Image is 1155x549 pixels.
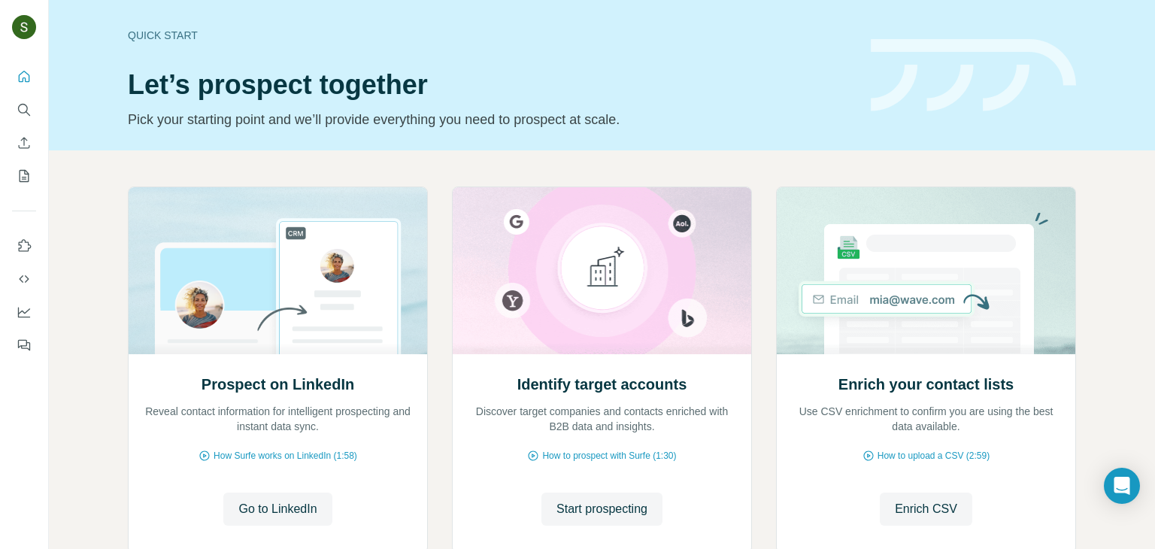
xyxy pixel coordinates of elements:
span: How to upload a CSV (2:59) [878,449,990,463]
button: Use Surfe on LinkedIn [12,232,36,259]
img: Prospect on LinkedIn [128,187,428,354]
button: Quick start [12,63,36,90]
span: Start prospecting [556,500,647,518]
h2: Identify target accounts [517,374,687,395]
img: Avatar [12,15,36,39]
button: Use Surfe API [12,265,36,293]
span: Enrich CSV [895,500,957,518]
h1: Let’s prospect together [128,70,853,100]
button: My lists [12,162,36,190]
h2: Prospect on LinkedIn [202,374,354,395]
div: Quick start [128,28,853,43]
img: banner [871,39,1076,112]
p: Discover target companies and contacts enriched with B2B data and insights. [468,404,736,434]
img: Enrich your contact lists [776,187,1076,354]
button: Enrich CSV [12,129,36,156]
button: Enrich CSV [880,493,972,526]
p: Reveal contact information for intelligent prospecting and instant data sync. [144,404,412,434]
button: Start prospecting [541,493,662,526]
h2: Enrich your contact lists [838,374,1014,395]
div: Open Intercom Messenger [1104,468,1140,504]
button: Feedback [12,332,36,359]
span: Go to LinkedIn [238,500,317,518]
button: Search [12,96,36,123]
span: How Surfe works on LinkedIn (1:58) [214,449,357,463]
button: Dashboard [12,299,36,326]
button: Go to LinkedIn [223,493,332,526]
img: Identify target accounts [452,187,752,354]
p: Use CSV enrichment to confirm you are using the best data available. [792,404,1060,434]
p: Pick your starting point and we’ll provide everything you need to prospect at scale. [128,109,853,130]
span: How to prospect with Surfe (1:30) [542,449,676,463]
